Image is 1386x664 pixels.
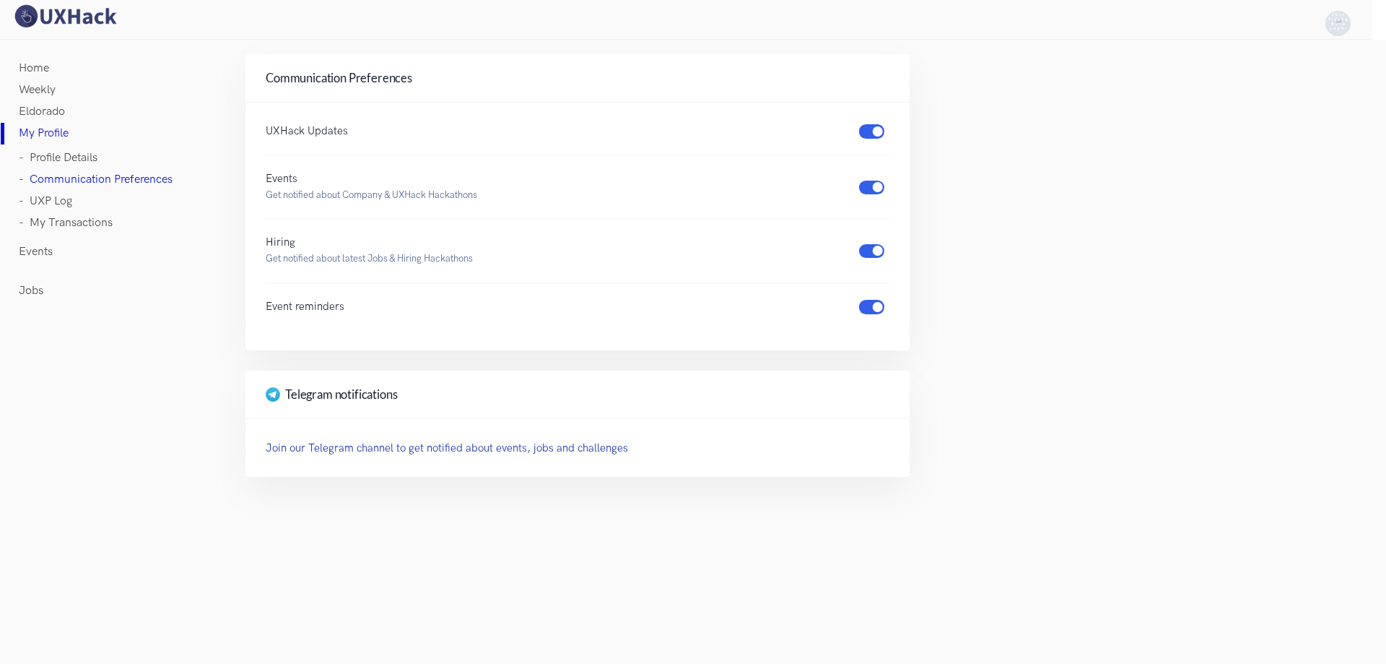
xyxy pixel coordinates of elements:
small: Get notified about latest Jobs & Hiring Hackathons [266,253,473,264]
img: palette [266,387,280,402]
h4: Communication Preferences [266,69,889,87]
a: Home [19,58,49,79]
a: Join our Telegram channel to get notified about events, jobs and challenges [266,439,628,457]
a: Jobs [19,280,43,302]
a: Eldorado [19,101,65,123]
a: - Profile Details [19,147,97,169]
small: Get notified about Company & UXHack Hackathons [266,189,477,201]
p: UXHack Updates [266,124,830,139]
p: Hiring [266,235,830,250]
h4: Telegram notifications [266,386,889,403]
a: Events [19,241,53,263]
p: Event reminders [266,299,830,314]
a: - My Transactions [19,212,113,234]
a: Weekly [19,79,56,101]
a: - UXP Log [19,191,72,212]
p: Events [266,171,830,186]
a: - Communication Preferences [19,169,173,191]
a: My Profile [19,123,69,145]
img: Your profile pic [1325,11,1351,36]
img: UXHack logo [11,4,119,29]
